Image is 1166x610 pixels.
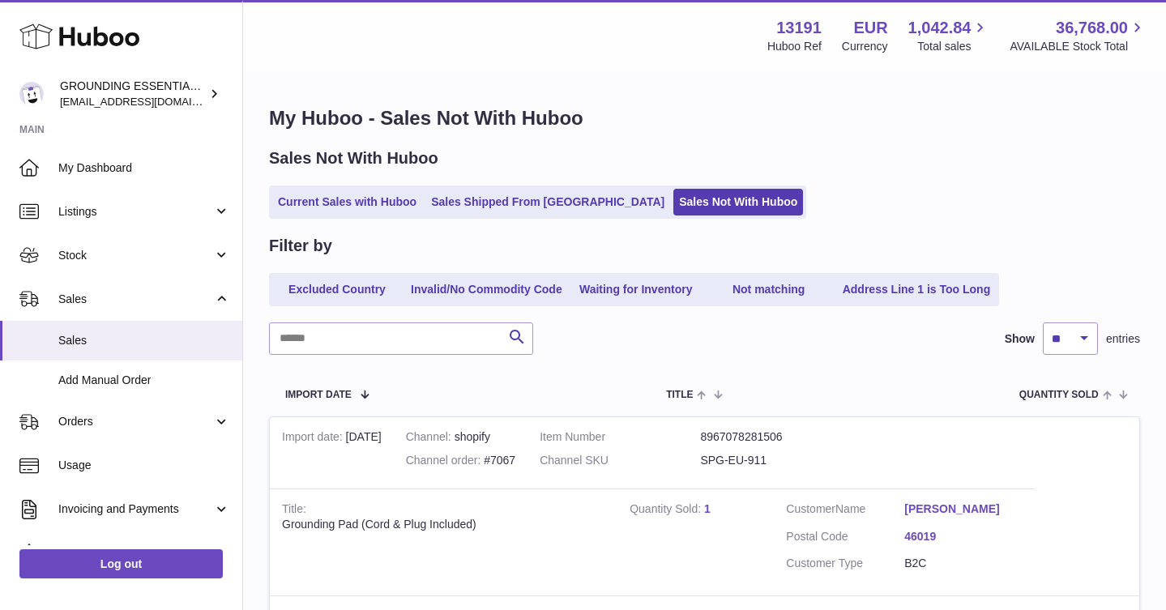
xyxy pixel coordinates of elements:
[272,276,402,303] a: Excluded Country
[269,235,332,257] h2: Filter by
[406,430,455,447] strong: Channel
[673,189,803,215] a: Sales Not With Huboo
[58,458,230,473] span: Usage
[1019,390,1099,400] span: Quantity Sold
[767,39,822,54] div: Huboo Ref
[425,189,670,215] a: Sales Shipped From [GEOGRAPHIC_DATA]
[1106,331,1140,347] span: entries
[58,204,213,220] span: Listings
[406,454,485,471] strong: Channel order
[786,556,904,571] dt: Customer Type
[700,453,861,468] dd: SPG-EU-911
[704,276,834,303] a: Not matching
[904,556,1023,571] dd: B2C
[19,549,223,578] a: Log out
[58,248,213,263] span: Stock
[842,39,888,54] div: Currency
[58,160,230,176] span: My Dashboard
[853,17,887,39] strong: EUR
[786,529,904,548] dt: Postal Code
[405,276,568,303] a: Invalid/No Commodity Code
[282,502,306,519] strong: Title
[786,502,835,515] span: Customer
[540,429,700,445] dt: Item Number
[269,147,438,169] h2: Sales Not With Huboo
[904,529,1023,544] a: 46019
[282,430,346,447] strong: Import date
[630,502,704,519] strong: Quantity Sold
[282,517,605,532] div: Grounding Pad (Cord & Plug Included)
[917,39,989,54] span: Total sales
[406,429,515,445] div: shopify
[272,189,422,215] a: Current Sales with Huboo
[776,17,822,39] strong: 13191
[58,292,213,307] span: Sales
[269,105,1140,131] h1: My Huboo - Sales Not With Huboo
[1005,331,1035,347] label: Show
[1010,17,1147,54] a: 36,768.00 AVAILABLE Stock Total
[904,501,1023,517] a: [PERSON_NAME]
[571,276,701,303] a: Waiting for Inventory
[540,453,700,468] dt: Channel SKU
[58,373,230,388] span: Add Manual Order
[704,502,711,515] a: 1
[270,417,394,488] td: [DATE]
[700,429,861,445] dd: 8967078281506
[908,17,972,39] span: 1,042.84
[19,82,44,106] img: espenwkopperud@gmail.com
[406,453,515,468] div: #7067
[908,17,990,54] a: 1,042.84 Total sales
[58,501,213,517] span: Invoicing and Payments
[60,79,206,109] div: GROUNDING ESSENTIALS INTERNATIONAL SLU
[666,390,693,400] span: Title
[1056,17,1128,39] span: 36,768.00
[58,333,230,348] span: Sales
[837,276,997,303] a: Address Line 1 is Too Long
[60,95,238,108] span: [EMAIL_ADDRESS][DOMAIN_NAME]
[786,501,904,521] dt: Name
[285,390,352,400] span: Import date
[1010,39,1147,54] span: AVAILABLE Stock Total
[58,414,213,429] span: Orders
